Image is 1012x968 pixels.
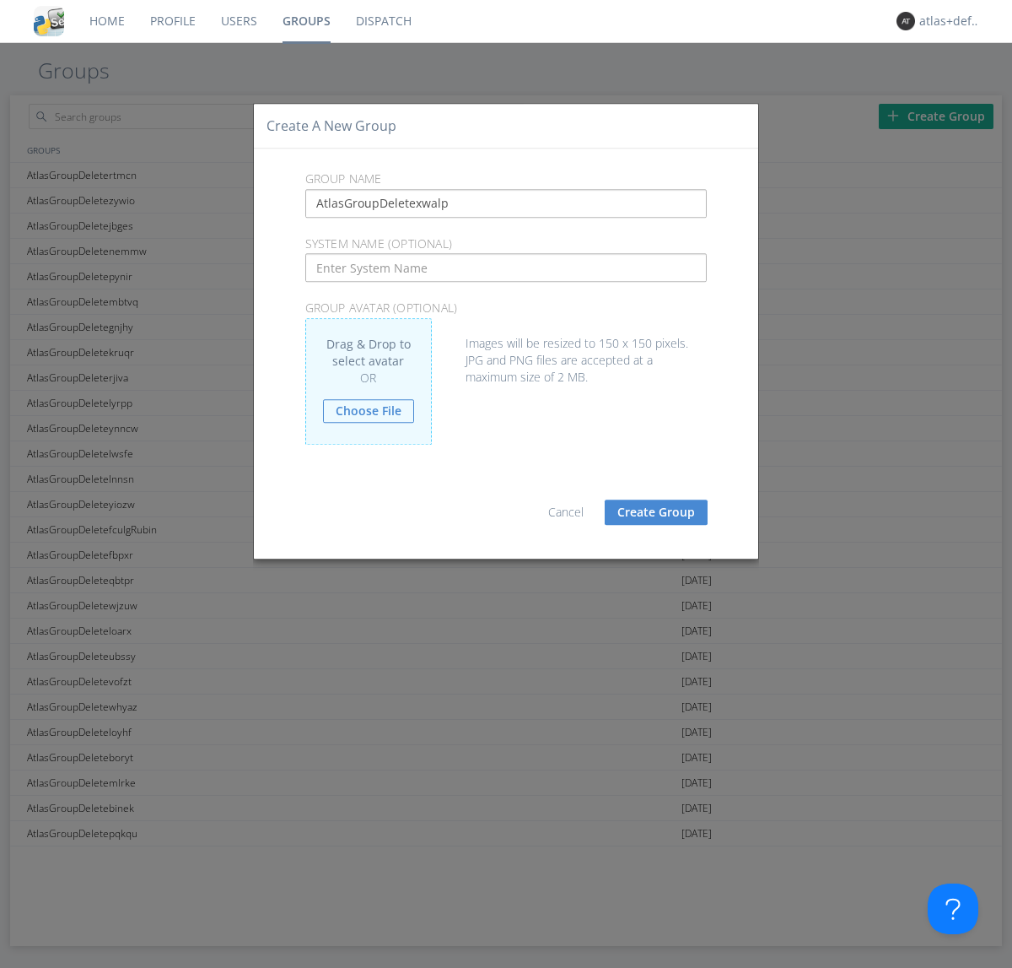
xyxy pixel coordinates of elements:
h4: Create a New Group [266,116,396,136]
p: System Name (optional) [293,235,720,253]
input: Enter System Name [305,253,708,282]
a: Choose File [323,399,414,423]
img: cddb5a64eb264b2086981ab96f4c1ba7 [34,6,64,36]
div: atlas+default+group [919,13,982,30]
img: 373638.png [896,12,915,30]
p: Group Avatar (optional) [293,299,720,317]
div: OR [323,370,414,387]
p: Group Name [293,170,720,189]
a: Cancel [548,504,584,520]
div: Images will be resized to 150 x 150 pixels. JPG and PNG files are accepted at a maximum size of 2... [305,318,708,386]
button: Create Group [605,500,708,525]
div: Drag & Drop to select avatar [305,318,432,445]
input: Enter Group Name [305,189,708,218]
